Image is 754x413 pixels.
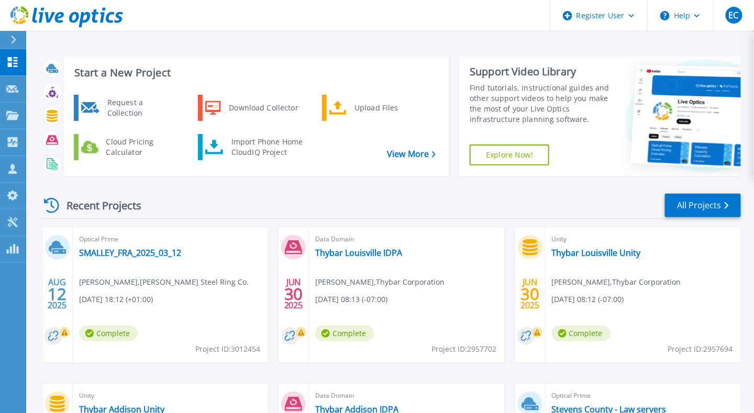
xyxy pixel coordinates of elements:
[552,326,611,341] span: Complete
[322,95,429,121] a: Upload Files
[74,95,181,121] a: Request a Collection
[349,97,427,118] div: Upload Files
[729,11,739,19] span: EC
[224,97,303,118] div: Download Collector
[315,294,387,305] span: [DATE] 08:13 (-07:00)
[284,289,303,298] span: 30
[315,276,445,288] span: [PERSON_NAME] , Thybar Corporation
[552,248,641,258] a: Thybar Louisville Unity
[79,294,153,305] span: [DATE] 18:12 (+01:00)
[74,134,181,160] a: Cloud Pricing Calculator
[48,289,66,298] span: 12
[284,275,304,313] div: JUN 2025
[315,233,498,245] span: Data Domain
[226,137,308,158] div: Import Phone Home CloudIQ Project
[470,144,549,165] a: Explore Now!
[195,343,260,355] span: Project ID: 3012454
[552,390,735,401] span: Optical Prime
[79,326,138,341] span: Complete
[520,289,539,298] span: 30
[520,275,540,313] div: JUN 2025
[40,193,156,218] div: Recent Projects
[387,149,436,159] a: View More
[668,343,733,355] span: Project ID: 2957694
[552,276,681,288] span: [PERSON_NAME] , Thybar Corporation
[315,248,402,258] a: Thybar Louisville IDPA
[552,294,624,305] span: [DATE] 08:12 (-07:00)
[79,233,262,245] span: Optical Prime
[665,194,741,217] a: All Projects
[102,97,179,118] div: Request a Collection
[198,95,305,121] a: Download Collector
[79,276,249,288] span: [PERSON_NAME] , [PERSON_NAME] Steel Ring Co.
[101,137,179,158] div: Cloud Pricing Calculator
[315,390,498,401] span: Data Domain
[432,343,497,355] span: Project ID: 2957702
[79,248,181,258] a: SMALLEY_FRA_2025_03_12
[74,67,436,79] h3: Start a New Project
[552,233,735,245] span: Unity
[79,390,262,401] span: Unity
[315,326,374,341] span: Complete
[470,65,611,79] div: Support Video Library
[470,83,611,125] div: Find tutorials, instructional guides and other support videos to help you make the most of your L...
[47,275,67,313] div: AUG 2025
